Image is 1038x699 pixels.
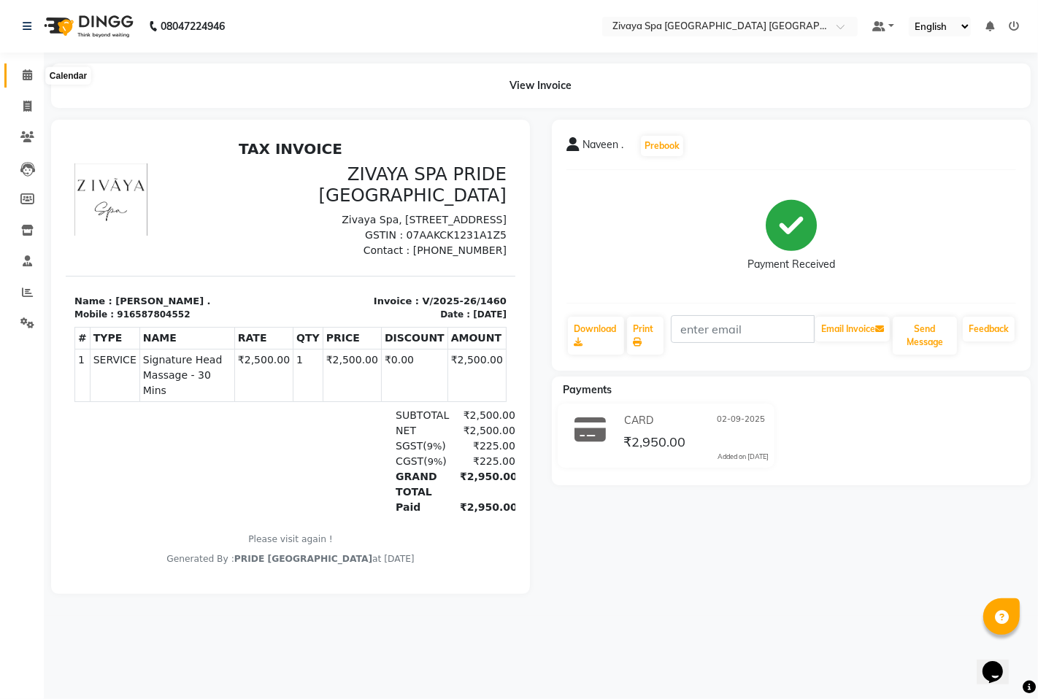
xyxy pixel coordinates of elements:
[385,320,450,335] div: ₹225.00
[234,109,441,124] p: Contact : [PHONE_NUMBER]
[9,398,441,412] p: Please visit again !
[718,452,769,462] div: Added on [DATE]
[169,420,307,430] span: PRIDE [GEOGRAPHIC_DATA]
[407,174,441,187] div: [DATE]
[321,335,385,366] div: GRAND TOTAL
[9,193,25,215] th: #
[374,174,404,187] div: Date :
[321,366,385,381] div: Paid
[583,137,623,158] span: Naveen .
[24,215,74,268] td: SERVICE
[321,304,385,320] div: ( )
[382,193,440,215] th: AMOUNT
[257,193,315,215] th: PRICE
[671,315,815,343] input: enter email
[316,193,382,215] th: DISCOUNT
[977,641,1023,684] iframe: chat widget
[51,174,124,187] div: 916587804552
[234,78,441,93] p: Zivaya Spa, [STREET_ADDRESS]
[51,63,1031,108] div: View Invoice
[257,215,315,268] td: ₹2,500.00
[815,317,890,341] button: Email Invoice
[321,320,385,335] div: ( )
[161,6,225,47] b: 08047224946
[641,136,683,156] button: Prebook
[77,218,166,264] span: Signature Head Massage - 30 Mins
[9,174,48,187] div: Mobile :
[74,193,169,215] th: NAME
[385,366,450,381] div: ₹2,950.00
[24,193,74,215] th: TYPE
[9,418,441,431] div: Generated By : at [DATE]
[9,6,441,23] h2: TAX INVOICE
[234,160,441,174] p: Invoice : V/2025-26/1460
[893,317,957,355] button: Send Message
[228,215,258,268] td: 1
[563,383,612,396] span: Payments
[361,306,377,317] span: 9%
[330,321,358,333] span: CGST
[228,193,258,215] th: QTY
[963,317,1015,341] a: Feedback
[234,29,441,72] h3: ZIVAYA SPA PRIDE [GEOGRAPHIC_DATA]
[9,160,216,174] p: Name : [PERSON_NAME] .
[9,215,25,268] td: 1
[385,304,450,320] div: ₹225.00
[321,274,385,289] div: SUBTOTAL
[169,193,227,215] th: RATE
[37,6,137,47] img: logo
[234,93,441,109] p: GSTIN : 07AAKCK1231A1Z5
[568,317,624,355] a: Download
[717,413,765,428] span: 02-09-2025
[624,413,653,428] span: CARD
[316,215,382,268] td: ₹0.00
[330,306,357,317] span: SGST
[385,274,450,289] div: ₹2,500.00
[169,215,227,268] td: ₹2,500.00
[362,322,377,333] span: 9%
[623,433,685,454] span: ₹2,950.00
[627,317,664,355] a: Print
[747,258,835,273] div: Payment Received
[321,289,385,304] div: NET
[385,335,450,366] div: ₹2,950.00
[385,289,450,304] div: ₹2,500.00
[46,67,91,85] div: Calendar
[382,215,440,268] td: ₹2,500.00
